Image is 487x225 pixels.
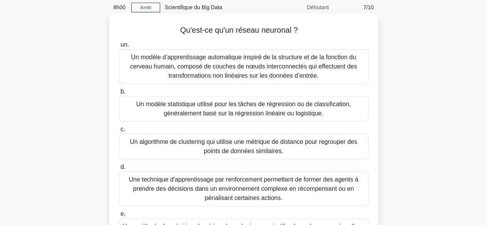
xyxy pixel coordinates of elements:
font: b. [120,88,126,95]
font: 8h00 [114,4,126,10]
font: d. [120,163,126,170]
font: c. [120,126,125,132]
font: Qu'est-ce qu'un réseau neuronal ? [180,26,298,34]
font: Débutant [307,4,329,10]
font: Arrêt [140,5,151,10]
font: Un algorithme de clustering qui utilise une métrique de distance pour regrouper des points de don... [130,138,357,154]
font: Un modèle d’apprentissage automatique inspiré de la structure et de la fonction du cerveau humain... [130,54,357,79]
font: 7/10 [363,4,373,10]
font: Un modèle statistique utilisé pour les tâches de régression ou de classification, généralement ba... [136,101,351,117]
font: Une technique d'apprentissage par renforcement permettant de former des agents à prendre des déci... [129,176,358,201]
font: un. [120,41,129,48]
font: e. [120,210,126,217]
a: Arrêt [131,3,160,12]
font: Scientifique du Big Data [165,4,222,10]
